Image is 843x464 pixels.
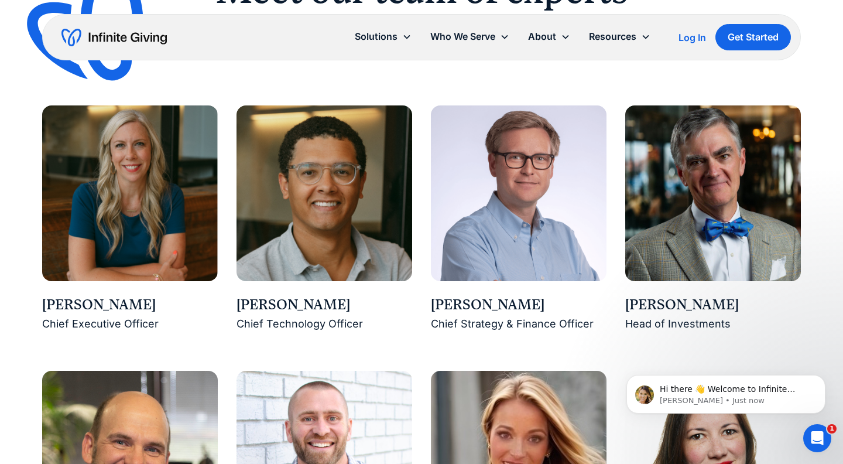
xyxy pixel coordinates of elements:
[42,295,218,315] div: [PERSON_NAME]
[625,295,801,315] div: [PERSON_NAME]
[678,30,706,45] a: Log In
[237,295,412,315] div: [PERSON_NAME]
[803,424,831,452] iframe: Intercom live chat
[431,315,606,333] div: Chief Strategy & Finance Officer
[625,315,801,333] div: Head of Investments
[678,33,706,42] div: Log In
[430,29,495,45] div: Who We Serve
[580,24,660,49] div: Resources
[528,29,556,45] div: About
[827,424,837,434] span: 1
[345,24,421,49] div: Solutions
[421,24,519,49] div: Who We Serve
[715,24,791,50] a: Get Started
[519,24,580,49] div: About
[589,29,636,45] div: Resources
[355,29,397,45] div: Solutions
[237,315,412,333] div: Chief Technology Officer
[61,28,167,47] a: home
[609,350,843,432] iframe: Intercom notifications message
[431,295,606,315] div: [PERSON_NAME]
[42,315,218,333] div: Chief Executive Officer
